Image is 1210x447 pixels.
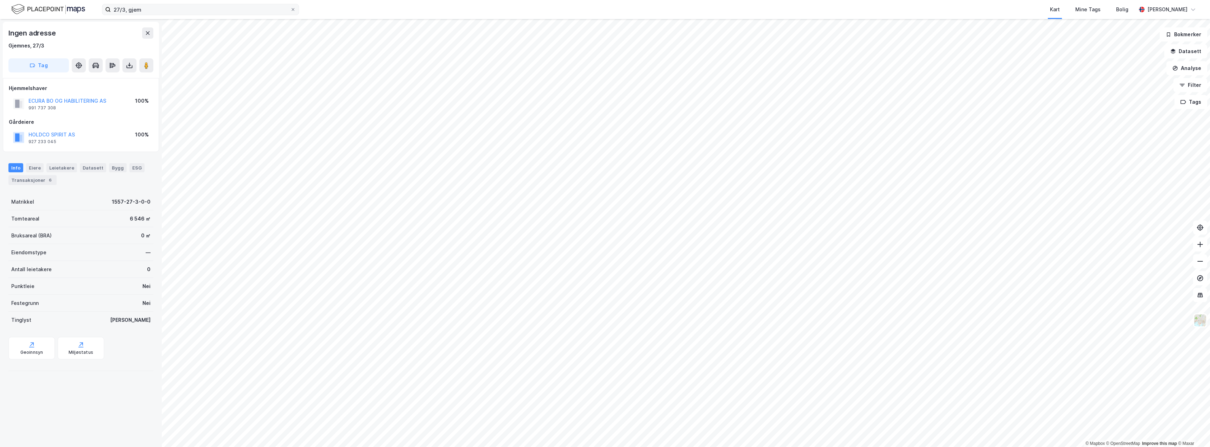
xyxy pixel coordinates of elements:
[9,118,153,126] div: Gårdeiere
[8,175,57,185] div: Transaksjoner
[147,265,151,274] div: 0
[110,316,151,324] div: [PERSON_NAME]
[1160,27,1207,41] button: Bokmerker
[20,350,43,355] div: Geoinnsyn
[112,198,151,206] div: 1557-27-3-0-0
[11,299,39,307] div: Festegrunn
[1142,441,1177,446] a: Improve this map
[8,58,69,72] button: Tag
[11,231,52,240] div: Bruksareal (BRA)
[46,163,77,172] div: Leietakere
[1075,5,1101,14] div: Mine Tags
[69,350,93,355] div: Miljøstatus
[28,105,56,111] div: 991 737 308
[130,215,151,223] div: 6 546 ㎡
[142,282,151,290] div: Nei
[11,282,34,290] div: Punktleie
[1164,44,1207,58] button: Datasett
[11,198,34,206] div: Matrikkel
[26,163,44,172] div: Eiere
[1175,413,1210,447] iframe: Chat Widget
[1174,95,1207,109] button: Tags
[1166,61,1207,75] button: Analyse
[146,248,151,257] div: —
[28,139,56,145] div: 927 233 045
[1175,413,1210,447] div: Kontrollprogram for chat
[11,265,52,274] div: Antall leietakere
[1193,314,1207,327] img: Z
[1116,5,1128,14] div: Bolig
[11,248,46,257] div: Eiendomstype
[135,97,149,105] div: 100%
[8,41,44,50] div: Gjemnes, 27/3
[8,27,57,39] div: Ingen adresse
[1106,441,1140,446] a: OpenStreetMap
[47,177,54,184] div: 6
[1173,78,1207,92] button: Filter
[109,163,127,172] div: Bygg
[129,163,145,172] div: ESG
[9,84,153,92] div: Hjemmelshaver
[142,299,151,307] div: Nei
[11,215,39,223] div: Tomteareal
[141,231,151,240] div: 0 ㎡
[8,163,23,172] div: Info
[135,130,149,139] div: 100%
[11,3,85,15] img: logo.f888ab2527a4732fd821a326f86c7f29.svg
[80,163,106,172] div: Datasett
[1050,5,1060,14] div: Kart
[1147,5,1187,14] div: [PERSON_NAME]
[11,316,31,324] div: Tinglyst
[111,4,290,15] input: Søk på adresse, matrikkel, gårdeiere, leietakere eller personer
[1085,441,1105,446] a: Mapbox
